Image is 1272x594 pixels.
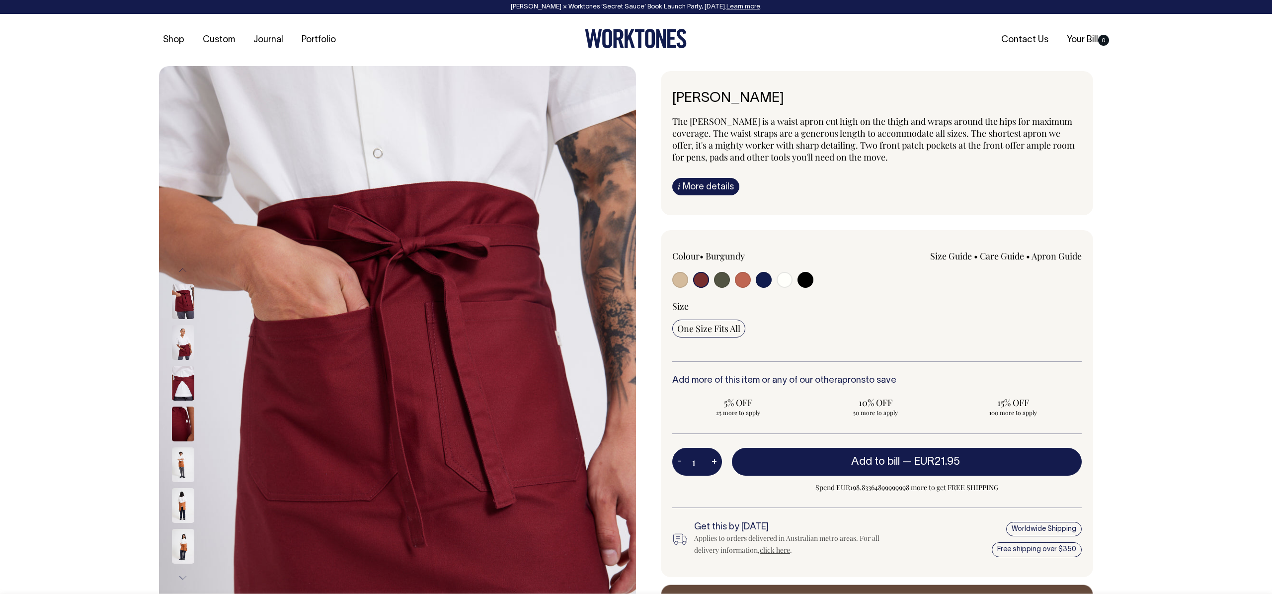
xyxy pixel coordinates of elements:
[298,32,340,48] a: Portfolio
[172,447,194,482] img: rust
[694,522,896,532] h6: Get this by [DATE]
[677,397,799,409] span: 5% OFF
[10,3,1262,10] div: [PERSON_NAME] × Worktones ‘Secret Sauce’ Book Launch Party, [DATE]. .
[706,250,745,262] label: Burgundy
[726,4,760,10] a: Learn more
[760,545,790,555] a: click here
[974,250,978,262] span: •
[1032,250,1082,262] a: Apron Guide
[672,178,739,195] a: iMore details
[837,376,866,385] a: aprons
[249,32,287,48] a: Journal
[851,457,900,467] span: Add to bill
[1026,250,1030,262] span: •
[172,529,194,564] img: rust
[175,259,190,281] button: Previous
[172,407,194,441] img: burgundy
[678,181,680,191] span: i
[672,452,686,472] button: -
[672,115,1075,163] span: The [PERSON_NAME] is a waist apron cut high on the thigh and wraps around the hips for maximum co...
[980,250,1024,262] a: Care Guide
[672,91,1082,106] h6: [PERSON_NAME]
[707,452,722,472] button: +
[672,394,804,420] input: 5% OFF 25 more to apply
[172,325,194,360] img: burgundy
[700,250,704,262] span: •
[952,397,1074,409] span: 15% OFF
[694,532,896,556] div: Applies to orders delivered in Australian metro areas. For all delivery information, .
[172,366,194,401] img: burgundy
[672,250,836,262] div: Colour
[677,409,799,417] span: 25 more to apply
[815,397,937,409] span: 10% OFF
[914,457,960,467] span: EUR21.95
[997,32,1052,48] a: Contact Us
[672,376,1082,386] h6: Add more of this item or any of our other to save
[930,250,972,262] a: Size Guide
[902,457,962,467] span: —
[172,488,194,523] img: rust
[677,323,740,335] span: One Size Fits All
[732,482,1082,494] span: Spend EUR198.83364899999998 more to get FREE SHIPPING
[172,284,194,319] img: burgundy
[199,32,239,48] a: Custom
[672,320,745,338] input: One Size Fits All
[175,567,190,589] button: Next
[159,32,188,48] a: Shop
[672,300,1082,312] div: Size
[947,394,1079,420] input: 15% OFF 100 more to apply
[810,394,942,420] input: 10% OFF 50 more to apply
[732,448,1082,476] button: Add to bill —EUR21.95
[1098,35,1109,46] span: 0
[815,409,937,417] span: 50 more to apply
[952,409,1074,417] span: 100 more to apply
[1063,32,1113,48] a: Your Bill0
